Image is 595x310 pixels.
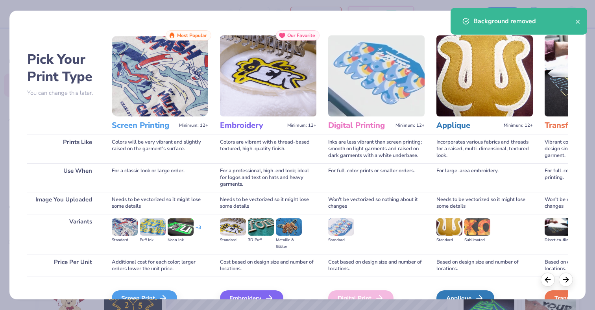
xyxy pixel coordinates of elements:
img: Applique [436,35,533,116]
div: Cost based on design size and number of locations. [328,255,425,277]
div: 3D Puff [248,237,274,244]
img: 3D Puff [248,218,274,236]
div: Use When [27,163,100,192]
div: Sublimated [464,237,490,244]
p: You can change this later. [27,90,100,96]
div: Based on design size and number of locations. [436,255,533,277]
span: Minimum: 12+ [395,123,425,128]
div: Standard [328,237,354,244]
div: Colors are vibrant with a thread-based textured, high-quality finish. [220,135,316,163]
div: Colors will be very vibrant and slightly raised on the garment's surface. [112,135,208,163]
h3: Digital Printing [328,120,392,131]
span: Minimum: 12+ [504,123,533,128]
div: Screen Print [112,290,177,306]
div: Incorporates various fabrics and threads for a raised, multi-dimensional, textured look. [436,135,533,163]
img: Neon Ink [168,218,194,236]
div: + 3 [196,224,201,238]
img: Digital Printing [328,35,425,116]
div: For a classic look or large order. [112,163,208,192]
div: Neon Ink [168,237,194,244]
img: Puff Ink [140,218,166,236]
div: Needs to be vectorized so it might lose some details [112,192,208,214]
h2: Pick Your Print Type [27,51,100,85]
span: Minimum: 12+ [287,123,316,128]
span: Most Popular [177,33,207,38]
div: For a professional, high-end look; ideal for logos and text on hats and heavy garments. [220,163,316,192]
span: Minimum: 12+ [179,123,208,128]
div: Metallic & Glitter [276,237,302,250]
h3: Screen Printing [112,120,176,131]
img: Metallic & Glitter [276,218,302,236]
img: Standard [112,218,138,236]
h3: Applique [436,120,501,131]
div: Needs to be vectorized so it might lose some details [436,192,533,214]
div: Cost based on design size and number of locations. [220,255,316,277]
div: Additional cost for each color; larger orders lower the unit price. [112,255,208,277]
div: Direct-to-film [545,237,571,244]
button: close [575,17,581,26]
div: Needs to be vectorized so it might lose some details [220,192,316,214]
div: Image You Uploaded [27,192,100,214]
div: For large-area embroidery. [436,163,533,192]
h3: Embroidery [220,120,284,131]
div: For full-color prints or smaller orders. [328,163,425,192]
div: Digital Print [328,290,394,306]
div: Inks are less vibrant than screen printing; smooth on light garments and raised on dark garments ... [328,135,425,163]
img: Screen Printing [112,35,208,116]
img: Standard [220,218,246,236]
img: Embroidery [220,35,316,116]
div: Won't be vectorized so nothing about it changes [328,192,425,214]
img: Standard [436,218,462,236]
span: Our Favorite [287,33,315,38]
div: Prints Like [27,135,100,163]
div: Price Per Unit [27,255,100,277]
div: Standard [436,237,462,244]
div: Embroidery [220,290,283,306]
div: Variants [27,214,100,255]
img: Sublimated [464,218,490,236]
div: Applique [436,290,494,306]
img: Standard [328,218,354,236]
div: Standard [112,237,138,244]
img: Direct-to-film [545,218,571,236]
div: Puff Ink [140,237,166,244]
div: Background removed [473,17,575,26]
div: Standard [220,237,246,244]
